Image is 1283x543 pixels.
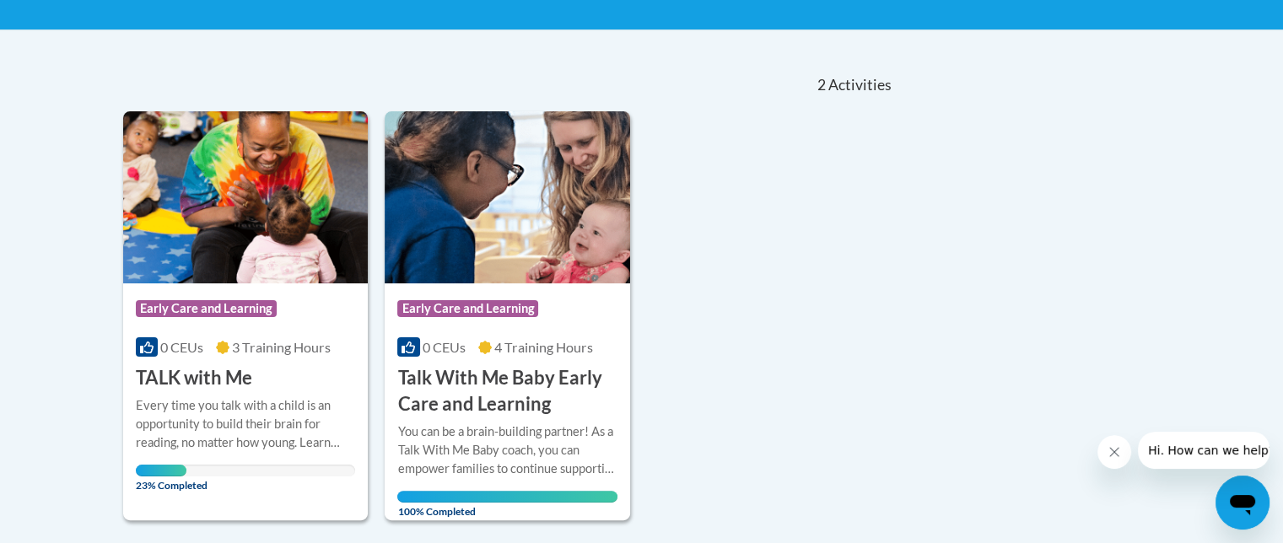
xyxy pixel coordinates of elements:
iframe: Button to launch messaging window [1216,476,1270,530]
span: 2 [817,76,825,94]
span: 100% Completed [397,491,617,518]
iframe: Message from company [1138,432,1270,469]
span: 0 CEUs [423,339,466,355]
div: Every time you talk with a child is an opportunity to build their brain for reading, no matter ho... [136,396,356,452]
span: 3 Training Hours [232,339,331,355]
img: Course Logo [123,111,369,283]
h3: Talk With Me Baby Early Care and Learning [397,365,617,417]
span: Early Care and Learning [136,300,277,317]
div: You can be a brain-building partner! As a Talk With Me Baby coach, you can empower families to co... [397,422,617,478]
div: Your progress [397,491,617,503]
span: Early Care and Learning [397,300,538,317]
h3: TALK with Me [136,365,252,391]
div: Your progress [136,465,186,476]
span: Hi. How can we help? [10,12,137,25]
a: Course LogoEarly Care and Learning0 CEUs3 Training Hours TALK with MeEvery time you talk with a c... [123,111,369,519]
iframe: Close message [1097,435,1131,469]
img: Course Logo [385,111,630,283]
span: Activities [828,76,892,94]
span: 0 CEUs [160,339,203,355]
span: 23% Completed [136,465,186,492]
span: 4 Training Hours [494,339,593,355]
a: Course LogoEarly Care and Learning0 CEUs4 Training Hours Talk With Me Baby Early Care and Learnin... [385,111,630,519]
